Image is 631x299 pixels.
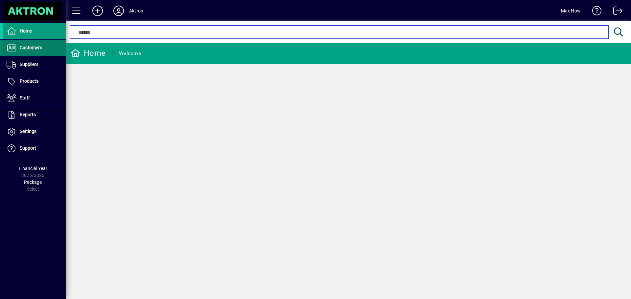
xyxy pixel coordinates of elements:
span: Support [20,145,36,151]
span: Products [20,78,38,84]
span: Reports [20,112,36,117]
a: Reports [3,107,66,123]
div: Welcome [119,48,141,59]
span: Suppliers [20,62,38,67]
span: Package [24,180,42,185]
a: Logout [608,1,623,23]
span: Customers [20,45,42,50]
button: Profile [108,5,129,17]
a: Staff [3,90,66,106]
a: Customers [3,40,66,56]
a: Suppliers [3,56,66,73]
a: Settings [3,123,66,140]
div: Max How [561,6,581,16]
span: Home [20,28,32,33]
span: Staff [20,95,30,100]
span: Settings [20,129,36,134]
a: Support [3,140,66,157]
div: Home [71,48,105,58]
a: Products [3,73,66,90]
a: Knowledge Base [587,1,602,23]
div: Aktron [129,6,143,16]
button: Add [87,5,108,17]
span: Financial Year [19,166,47,171]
